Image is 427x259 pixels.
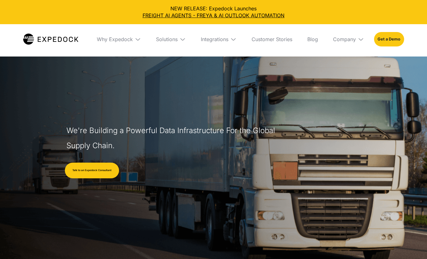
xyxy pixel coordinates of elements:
a: FREIGHT AI AGENTS - FREYA & AI OUTLOOK AUTOMATION [5,12,422,19]
div: Integrations [201,36,228,42]
a: Get a Demo [374,32,404,46]
div: Company [333,36,356,42]
div: Solutions [156,36,178,42]
h1: We're Building a Powerful Data Infrastructure For the Global Supply Chain. [66,123,278,153]
div: NEW RELEASE: Expedock Launches [5,5,422,19]
div: Why Expedock [97,36,133,42]
a: Customer Stories [247,24,297,54]
a: Blog [302,24,323,54]
a: Talk to an Expedock Consultant [65,163,119,178]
